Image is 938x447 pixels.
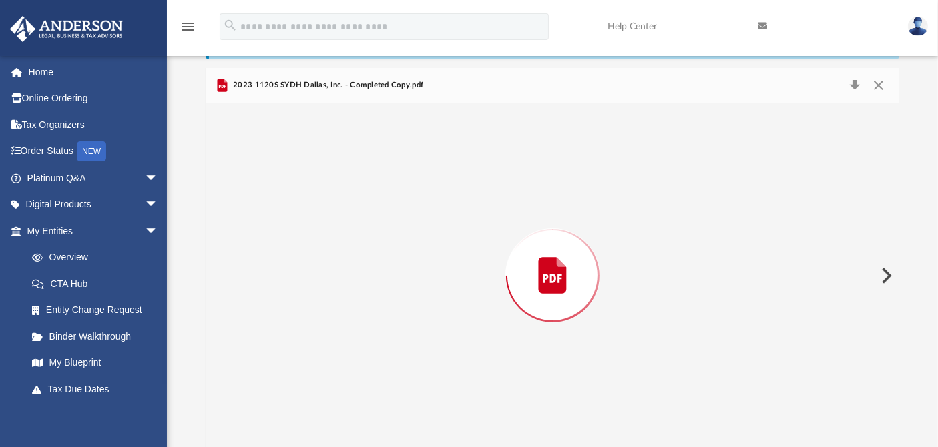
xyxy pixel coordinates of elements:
a: Overview [19,244,178,271]
span: arrow_drop_down [145,191,172,219]
span: arrow_drop_down [145,217,172,245]
a: Digital Productsarrow_drop_down [9,191,178,218]
i: search [223,18,238,33]
a: Platinum Q&Aarrow_drop_down [9,165,178,191]
span: arrow_drop_down [145,402,172,430]
button: Next File [871,257,900,294]
a: Home [9,59,178,85]
i: menu [180,19,196,35]
a: menu [180,25,196,35]
button: Close [867,76,891,95]
img: Anderson Advisors Platinum Portal [6,16,127,42]
a: My Blueprint [19,350,172,376]
a: Binder Walkthrough [19,323,178,350]
div: NEW [77,141,106,161]
a: Entity Change Request [19,297,178,324]
a: Order StatusNEW [9,138,178,165]
span: 2023 1120S SYDH Dallas, Inc. - Completed Copy.pdf [230,79,423,91]
img: User Pic [908,17,928,36]
a: My Anderson Teamarrow_drop_down [9,402,172,429]
a: Tax Organizers [9,111,178,138]
span: arrow_drop_down [145,165,172,192]
a: CTA Hub [19,270,178,297]
a: Online Ordering [9,85,178,112]
button: Download [843,76,867,95]
a: Tax Due Dates [19,376,178,402]
a: My Entitiesarrow_drop_down [9,217,178,244]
